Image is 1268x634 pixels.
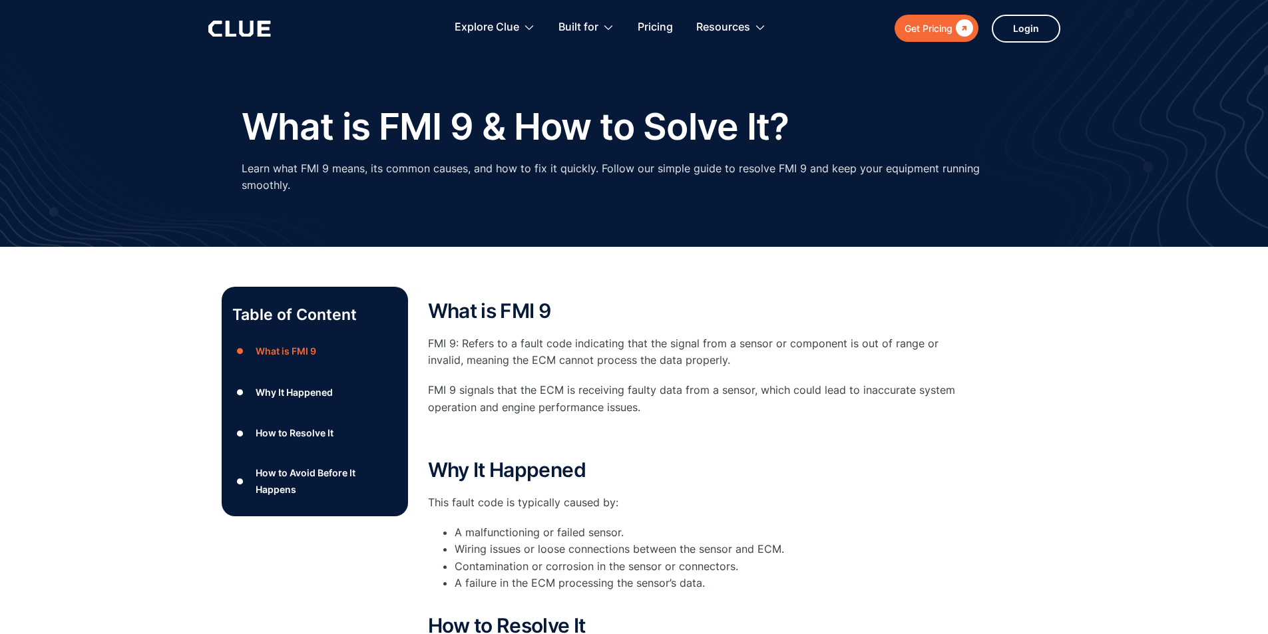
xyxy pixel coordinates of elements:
li: Contamination or corrosion in the sensor or connectors. [455,558,960,575]
a: ●Why It Happened [232,383,397,402]
div: How to Avoid Before It Happens [256,464,397,498]
a: Pricing [638,7,673,49]
li: A malfunctioning or failed sensor. [455,524,960,541]
h1: What is FMI 9 & How to Solve It? [242,106,789,147]
a: Get Pricing [895,15,978,42]
div: Built for [558,7,598,49]
li: Wiring issues or loose connections between the sensor and ECM. [455,541,960,557]
div: How to Resolve It [256,424,333,441]
a: Login [992,15,1060,43]
div: What is FMI 9 [256,343,316,359]
h2: Why It Happened [428,459,960,481]
div: ● [232,423,248,443]
p: Table of Content [232,304,397,325]
div: Why It Happened [256,384,333,400]
div: Explore Clue [455,7,519,49]
a: ●How to Avoid Before It Happens [232,464,397,498]
a: ●How to Resolve It [232,423,397,443]
p: Learn what FMI 9 means, its common causes, and how to fix it quickly. Follow our simple guide to ... [242,160,1027,194]
div:  [952,20,973,37]
div: Resources [696,7,766,49]
p: FMI 9: Refers to a fault code indicating that the signal from a sensor or component is out of ran... [428,335,960,369]
div: Get Pricing [905,20,952,37]
p: ‍ [428,429,960,446]
a: ●What is FMI 9 [232,341,397,361]
div: ● [232,383,248,402]
p: This fault code is typically caused by: [428,494,960,511]
div: Resources [696,7,750,49]
div: Built for [558,7,614,49]
p: FMI 9 signals that the ECM is receiving faulty data from a sensor, which could lead to inaccurate... [428,382,960,415]
div: ● [232,471,248,491]
div: Explore Clue [455,7,535,49]
div: ● [232,341,248,361]
h2: What is FMI 9 [428,300,960,322]
li: A failure in the ECM processing the sensor’s data. [455,575,960,608]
